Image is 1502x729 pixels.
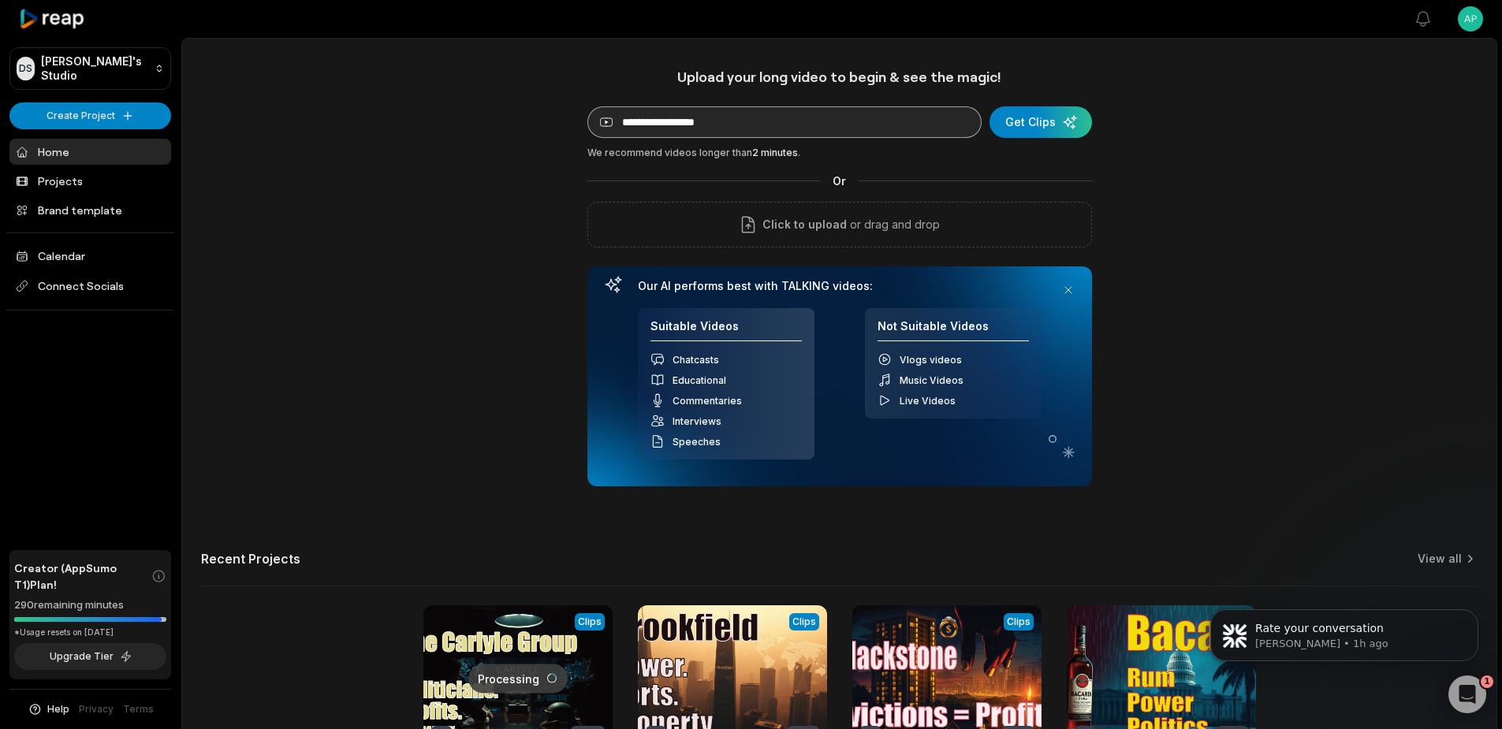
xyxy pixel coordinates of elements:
[900,374,963,386] span: Music Videos
[752,147,798,158] span: 2 minutes
[14,627,166,638] div: *Usage resets on [DATE]
[14,560,151,593] span: Creator (AppSumo T1) Plan!
[270,510,296,535] button: Send a message…
[1481,675,1493,688] span: 1
[13,450,303,562] div: Sam says…
[13,238,134,273] div: Was that helpful?
[75,516,88,529] button: Upload attachment
[9,102,171,129] button: Create Project
[638,279,1042,293] h3: Our AI performs best with TALKING videos:
[900,354,962,366] span: Vlogs videos
[1187,576,1502,686] iframe: Intercom notifications message
[9,139,171,165] a: Home
[76,20,196,35] p: The team can also help
[50,516,62,529] button: Gif picker
[13,332,259,397] div: I'm glad I could assist you! If you have any more questions or need further help, please don't he...
[900,395,956,407] span: Live Videos
[25,150,290,227] div: The system should eventually recognize this as a processing failure and automatically refund your...
[13,285,303,333] div: Derek says…
[229,295,290,311] div: ok - thanks
[13,332,303,399] div: Sam says…
[673,374,726,386] span: Educational
[9,197,171,223] a: Brand template
[9,168,171,194] a: Projects
[201,551,300,567] h2: Recent Projects
[10,6,40,36] button: go back
[13,483,302,510] textarea: Message…
[650,319,802,342] h4: Suitable Videos
[47,702,69,716] span: Help
[13,399,303,450] div: Sam says…
[1418,551,1462,567] a: View all
[45,9,70,34] img: Profile image for Sam
[41,54,148,83] p: [PERSON_NAME]'s Studio
[25,408,246,439] div: Help [PERSON_NAME] understand how they’re doing:
[50,214,62,226] a: Source reference 9548415:
[1448,675,1486,713] iframe: Intercom live chat
[878,319,1029,342] h4: Not Suitable Videos
[24,516,37,529] button: Emoji picker
[277,6,305,35] div: Close
[673,395,742,407] span: Commentaries
[587,68,1092,86] h1: Upload your long video to begin & see the magic!
[673,415,721,427] span: Interviews
[28,702,69,716] button: Help
[216,285,303,320] div: ok - thanks
[762,215,847,234] span: Click to upload
[847,215,940,234] p: or drag and drop
[25,65,290,142] div: Since normal processing takes 5-20 minutes, your 12-hour timeframe clearly indicates a system iss...
[247,6,277,36] button: Home
[9,272,171,300] span: Connect Socials
[79,702,114,716] a: Privacy
[673,436,721,448] span: Speeches
[14,597,166,613] div: 290 remaining minutes
[820,173,859,189] span: Or
[14,643,166,670] button: Upgrade Tier
[13,399,259,448] div: Help [PERSON_NAME] understand how they’re doing:
[29,467,217,485] div: Rate your conversation
[25,247,121,263] div: Was that helpful?
[673,354,719,366] span: Chatcasts
[76,8,179,20] h1: [PERSON_NAME]
[587,146,1092,160] div: We recommend videos longer than .
[13,238,303,285] div: Sam says…
[9,243,171,269] a: Calendar
[17,57,35,80] div: DS
[103,98,116,110] a: Source reference 9548411:
[25,341,246,388] div: I'm glad I could assist you! If you have any more questions or need further help, please don't he...
[123,702,154,716] a: Terms
[990,106,1092,138] button: Get Clips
